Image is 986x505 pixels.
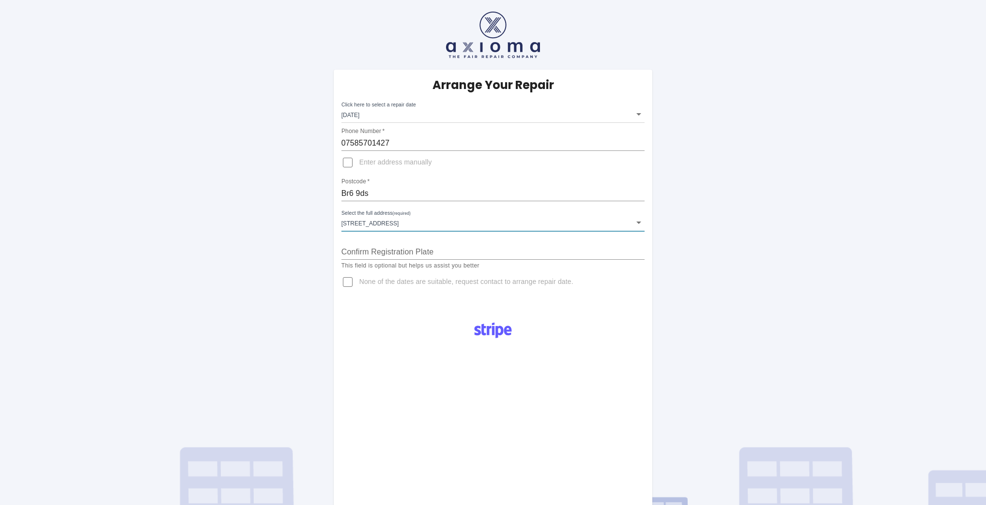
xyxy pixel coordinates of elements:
span: None of the dates are suitable, request contact to arrange repair date. [359,277,573,287]
h5: Arrange Your Repair [432,77,554,93]
label: Click here to select a repair date [341,101,416,108]
small: (required) [392,211,410,216]
label: Postcode [341,178,370,186]
img: Logo [469,319,517,342]
span: Enter address manually [359,158,432,167]
label: Select the full address [341,209,411,217]
label: Phone Number [341,127,385,135]
p: This field is optional but helps us assist you better [341,261,645,271]
img: axioma [446,12,540,58]
div: [STREET_ADDRESS] [341,214,645,231]
div: [DATE] [341,105,645,123]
